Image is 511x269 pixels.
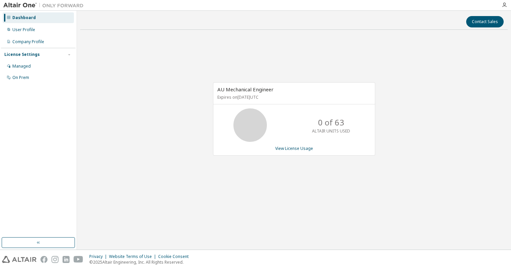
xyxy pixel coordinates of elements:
div: License Settings [4,52,40,57]
div: Cookie Consent [158,254,193,259]
div: Privacy [89,254,109,259]
p: ALTAIR UNITS USED [312,128,350,134]
p: © 2025 Altair Engineering, Inc. All Rights Reserved. [89,259,193,265]
p: 0 of 63 [318,117,344,128]
div: Dashboard [12,15,36,20]
button: Contact Sales [466,16,504,27]
img: instagram.svg [52,256,59,263]
img: linkedin.svg [63,256,70,263]
img: facebook.svg [40,256,47,263]
div: Managed [12,64,31,69]
div: Website Terms of Use [109,254,158,259]
div: Company Profile [12,39,44,44]
p: Expires on [DATE] UTC [217,94,369,100]
a: View License Usage [275,146,313,151]
img: altair_logo.svg [2,256,36,263]
img: Altair One [3,2,87,9]
img: youtube.svg [74,256,83,263]
div: User Profile [12,27,35,32]
span: AU Mechanical Engineer [217,86,274,93]
div: On Prem [12,75,29,80]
